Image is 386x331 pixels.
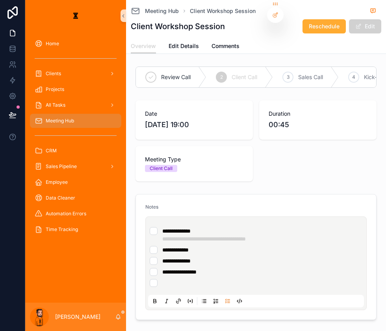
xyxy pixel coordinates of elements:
[269,110,367,118] span: Duration
[145,119,243,130] span: [DATE] 19:00
[30,144,121,158] a: CRM
[46,148,57,154] span: CRM
[190,7,256,15] a: Client Workshop Session
[145,155,243,163] span: Meeting Type
[145,204,158,210] span: Notes
[232,73,257,81] span: Client Call
[169,39,199,55] a: Edit Details
[46,163,77,170] span: Sales Pipeline
[349,19,381,33] button: Edit
[298,73,323,81] span: Sales Call
[30,175,121,189] a: Employee
[131,21,225,32] h1: Client Workshop Session
[46,195,75,201] span: Data Cleaner
[212,42,239,50] span: Comments
[269,119,367,130] span: 00:45
[46,102,65,108] span: All Tasks
[150,165,173,172] div: Client Call
[30,82,121,96] a: Projects
[169,42,199,50] span: Edit Details
[46,179,68,185] span: Employee
[46,86,64,92] span: Projects
[131,39,156,54] a: Overview
[220,74,223,80] span: 2
[287,74,289,80] span: 3
[69,9,82,22] img: App logo
[46,211,86,217] span: Automation Errors
[30,191,121,205] a: Data Cleaner
[352,74,355,80] span: 4
[131,42,156,50] span: Overview
[30,114,121,128] a: Meeting Hub
[161,73,191,81] span: Review Call
[30,98,121,112] a: All Tasks
[55,313,100,321] p: [PERSON_NAME]
[212,39,239,55] a: Comments
[25,31,126,246] div: scrollable content
[30,37,121,51] a: Home
[145,110,243,118] span: Date
[302,19,346,33] button: Reschedule
[30,67,121,81] a: Clients
[46,118,74,124] span: Meeting Hub
[145,7,179,15] span: Meeting Hub
[30,207,121,221] a: Automation Errors
[131,6,179,16] a: Meeting Hub
[46,70,61,77] span: Clients
[46,41,59,47] span: Home
[309,22,340,30] span: Reschedule
[30,159,121,174] a: Sales Pipeline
